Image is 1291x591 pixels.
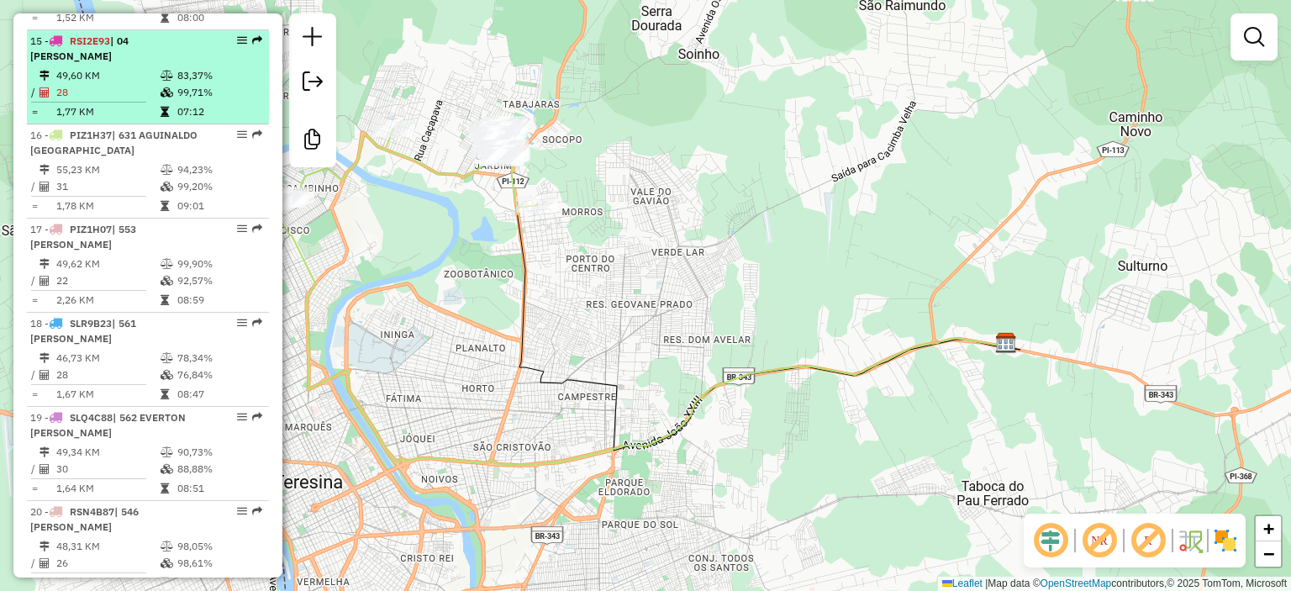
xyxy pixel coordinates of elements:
i: % de utilização da cubagem [161,276,173,286]
a: Criar modelo [296,123,329,161]
td: 08:51 [177,480,261,497]
span: | 546 [PERSON_NAME] [30,505,139,533]
em: Rota exportada [252,224,262,234]
em: Opções [237,224,247,234]
td: / [30,272,39,289]
em: Rota exportada [252,129,262,140]
i: % de utilização do peso [161,447,173,457]
i: Distância Total [40,71,50,81]
i: Distância Total [40,165,50,175]
td: 1,64 KM [55,480,160,497]
td: 31 [55,178,160,195]
span: | [985,578,988,589]
a: Zoom in [1256,516,1281,541]
td: 08:59 [177,292,261,309]
span: | 631 AGUINALDO [GEOGRAPHIC_DATA] [30,129,198,156]
em: Opções [237,318,247,328]
em: Opções [237,129,247,140]
span: 18 - [30,317,136,345]
td: 22 [55,272,160,289]
span: | 553 [PERSON_NAME] [30,223,136,251]
img: Fluxo de ruas [1177,527,1204,554]
span: PIZ1H07 [70,223,112,235]
td: 08:00 [177,9,261,26]
em: Rota exportada [252,35,262,45]
i: Tempo total em rota [161,107,169,117]
i: Total de Atividades [40,464,50,474]
i: Tempo total em rota [161,483,169,493]
td: 1,67 KM [55,386,160,403]
i: % de utilização do peso [161,165,173,175]
i: Total de Atividades [40,558,50,568]
td: 99,20% [177,178,261,195]
td: 94,23% [177,161,261,178]
td: 30 [55,461,160,478]
span: 19 - [30,411,186,439]
span: Exibir NR [1079,520,1120,561]
i: Tempo total em rota [161,201,169,211]
img: Exibir/Ocultar setores [1212,527,1239,554]
span: Ocultar deslocamento [1030,520,1071,561]
td: 07:12 [177,103,261,120]
td: 2,26 KM [55,292,160,309]
td: 26 [55,555,160,572]
a: Zoom out [1256,541,1281,567]
span: | 04 [PERSON_NAME] [30,34,129,62]
i: % de utilização do peso [161,71,173,81]
i: % de utilização do peso [161,353,173,363]
td: = [30,198,39,214]
td: = [30,574,39,591]
td: 55,23 KM [55,161,160,178]
span: | 561 [PERSON_NAME] [30,317,136,345]
i: Total de Atividades [40,370,50,380]
em: Opções [237,35,247,45]
i: Distância Total [40,353,50,363]
span: Exibir rótulo [1128,520,1168,561]
i: Tempo total em rota [161,389,169,399]
td: 28 [55,367,160,383]
a: Exibir filtros [1237,20,1271,54]
td: 99,71% [177,84,261,101]
td: 09:01 [177,198,261,214]
span: + [1263,518,1274,539]
span: RSN4B87 [70,505,114,518]
td: / [30,178,39,195]
td: / [30,555,39,572]
i: Tempo total em rota [161,578,169,588]
i: Tempo total em rota [161,13,169,23]
i: Total de Atividades [40,276,50,286]
td: 1,86 KM [55,574,160,591]
i: Total de Atividades [40,182,50,192]
em: Opções [237,412,247,422]
td: 1,78 KM [55,198,160,214]
em: Rota exportada [252,412,262,422]
td: 1,77 KM [55,103,160,120]
span: 15 - [30,34,129,62]
td: 78,34% [177,350,261,367]
span: SLQ4C88 [70,411,113,424]
td: 98,05% [177,538,261,555]
i: Total de Atividades [40,87,50,98]
span: RSI2E93 [70,34,110,47]
td: 1,52 KM [55,9,160,26]
a: Leaflet [942,578,983,589]
td: = [30,103,39,120]
span: 20 - [30,505,139,533]
i: % de utilização da cubagem [161,370,173,380]
i: % de utilização do peso [161,541,173,551]
td: 49,60 KM [55,67,160,84]
em: Opções [237,506,247,516]
a: Exportar sessão [296,65,329,103]
td: 83,37% [177,67,261,84]
td: 08:47 [177,386,261,403]
td: = [30,292,39,309]
td: 99,90% [177,256,261,272]
td: / [30,367,39,383]
i: Tempo total em rota [161,295,169,305]
span: 16 - [30,129,198,156]
td: 46,73 KM [55,350,160,367]
span: SLR9B23 [70,317,112,330]
img: ASANORTE - Teresina [995,332,1017,354]
a: OpenStreetMap [1041,578,1112,589]
td: 49,62 KM [55,256,160,272]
